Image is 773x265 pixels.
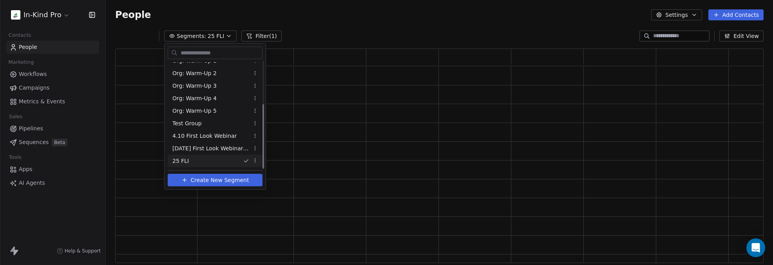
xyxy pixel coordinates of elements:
button: Create New Segment [168,174,262,186]
span: Org: Warm-Up 3 [172,82,217,90]
span: Org: Warm-Up 4 [172,94,217,103]
span: Org: Warm-Up 2 [172,69,217,78]
span: Test Group [172,119,202,128]
span: [DATE] First Look Webinar Non-Attendees [172,144,249,153]
span: 25 FLI [172,157,189,165]
span: Org: Warm-Up 5 [172,107,217,115]
span: 4.10 First Look Webinar [172,132,237,140]
span: Create New Segment [191,176,249,184]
